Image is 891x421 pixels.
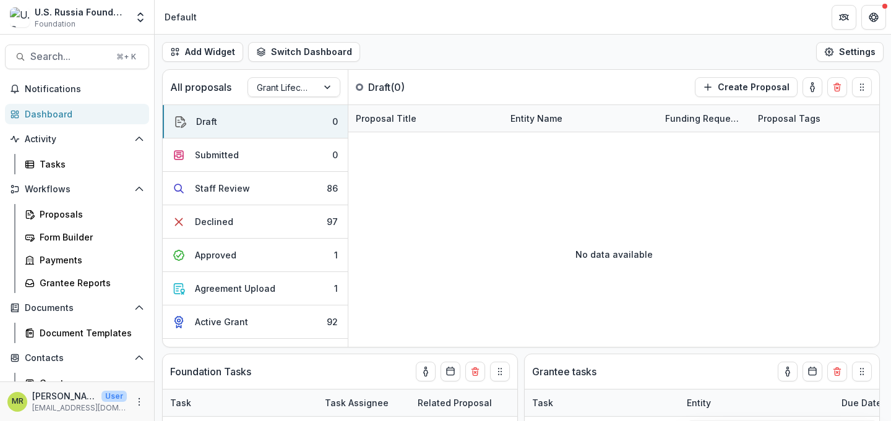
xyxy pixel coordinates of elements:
[40,253,139,266] div: Payments
[163,389,317,416] div: Task
[30,51,109,62] span: Search...
[20,273,149,293] a: Grantee Reports
[35,19,75,30] span: Foundation
[441,362,460,381] button: Calendar
[195,148,239,161] div: Submitted
[348,105,503,132] div: Proposal Title
[25,108,139,121] div: Dashboard
[35,6,127,19] div: U.S. Russia Foundation
[195,282,275,295] div: Agreement Upload
[40,231,139,244] div: Form Builder
[25,303,129,313] span: Documents
[658,105,751,132] div: Funding Requested
[832,5,856,30] button: Partners
[20,204,149,224] a: Proposals
[40,376,139,389] div: Grantees
[20,373,149,393] a: Grantees
[317,396,396,409] div: Task Assignee
[132,394,147,409] button: More
[368,80,461,95] p: Draft ( 0 )
[816,42,884,62] button: Settings
[20,323,149,343] a: Document Templates
[195,182,250,195] div: Staff Review
[165,11,197,23] div: Default
[465,362,485,381] button: Delete card
[317,389,410,416] div: Task Assignee
[114,50,139,64] div: ⌘ + K
[327,315,338,328] div: 92
[503,112,570,125] div: Entity Name
[778,362,798,381] button: toggle-assigned-to-me
[40,158,139,171] div: Tasks
[195,315,248,328] div: Active Grant
[503,105,658,132] div: Entity Name
[532,364,596,379] p: Grantee tasks
[10,7,30,27] img: U.S. Russia Foundation
[575,248,653,261] p: No data available
[658,112,751,125] div: Funding Requested
[410,389,565,416] div: Related Proposal
[327,215,338,228] div: 97
[327,182,338,195] div: 86
[25,184,129,195] span: Workflows
[163,272,348,305] button: Agreement Upload1
[195,249,236,262] div: Approved
[163,239,348,272] button: Approved1
[5,179,149,199] button: Open Workflows
[170,80,231,95] p: All proposals
[196,115,217,128] div: Draft
[695,77,798,97] button: Create Proposal
[101,391,127,402] p: User
[163,105,348,138] button: Draft0
[163,205,348,239] button: Declined97
[162,42,243,62] button: Add Widget
[248,42,360,62] button: Switch Dashboard
[803,362,822,381] button: Calendar
[334,282,338,295] div: 1
[40,326,139,339] div: Document Templates
[195,215,233,228] div: Declined
[40,208,139,221] div: Proposals
[20,250,149,270] a: Payments
[827,77,847,97] button: Delete card
[20,227,149,247] a: Form Builder
[12,398,24,406] div: Matthew Rojansky
[5,79,149,99] button: Notifications
[20,154,149,174] a: Tasks
[25,134,129,145] span: Activity
[410,396,499,409] div: Related Proposal
[751,112,828,125] div: Proposal Tags
[170,364,251,379] p: Foundation Tasks
[32,402,127,414] p: [EMAIL_ADDRESS][DOMAIN_NAME]
[334,249,338,262] div: 1
[861,5,886,30] button: Get Help
[25,353,129,364] span: Contacts
[132,5,149,30] button: Open entity switcher
[32,389,97,402] p: [PERSON_NAME]
[40,276,139,289] div: Grantee Reports
[25,84,144,95] span: Notifications
[5,348,149,368] button: Open Contacts
[827,362,847,381] button: Delete card
[163,172,348,205] button: Staff Review86
[5,298,149,318] button: Open Documents
[490,362,510,381] button: Drag
[163,305,348,339] button: Active Grant92
[5,45,149,69] button: Search...
[348,112,424,125] div: Proposal Title
[160,8,202,26] nav: breadcrumb
[163,396,199,409] div: Task
[416,362,436,381] button: toggle-assigned-to-me
[5,104,149,124] a: Dashboard
[5,129,149,149] button: Open Activity
[852,77,872,97] button: Drag
[163,138,348,172] button: Submitted0
[803,77,822,97] button: toggle-assigned-to-me
[852,362,872,381] button: Drag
